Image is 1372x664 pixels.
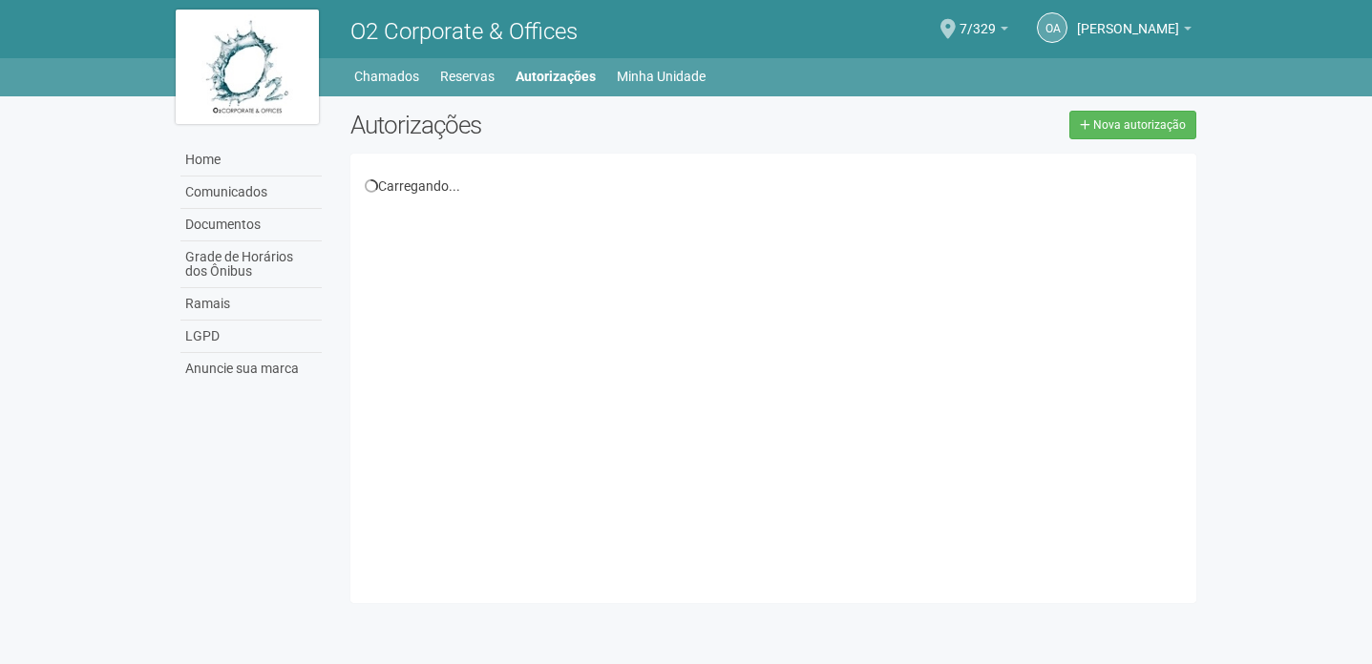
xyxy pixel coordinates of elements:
a: Autorizações [516,63,596,90]
h2: Autorizações [350,111,759,139]
span: 7/329 [960,3,996,36]
a: OA [1037,12,1067,43]
img: logo.jpg [176,10,319,124]
a: Comunicados [180,176,322,209]
a: LGPD [180,321,322,353]
a: Documentos [180,209,322,241]
div: Carregando... [365,177,1183,195]
a: Chamados [354,63,419,90]
a: [PERSON_NAME] [1077,24,1192,39]
a: Ramais [180,288,322,321]
a: Nova autorização [1069,111,1196,139]
a: Minha Unidade [617,63,706,90]
span: Nova autorização [1093,118,1186,132]
a: Reservas [440,63,495,90]
span: O2 Corporate & Offices [350,18,578,45]
a: 7/329 [960,24,1008,39]
a: Home [180,144,322,176]
span: Oscar Alfredo Doring Neto [1077,3,1179,36]
a: Anuncie sua marca [180,353,322,384]
a: Grade de Horários dos Ônibus [180,241,322,288]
